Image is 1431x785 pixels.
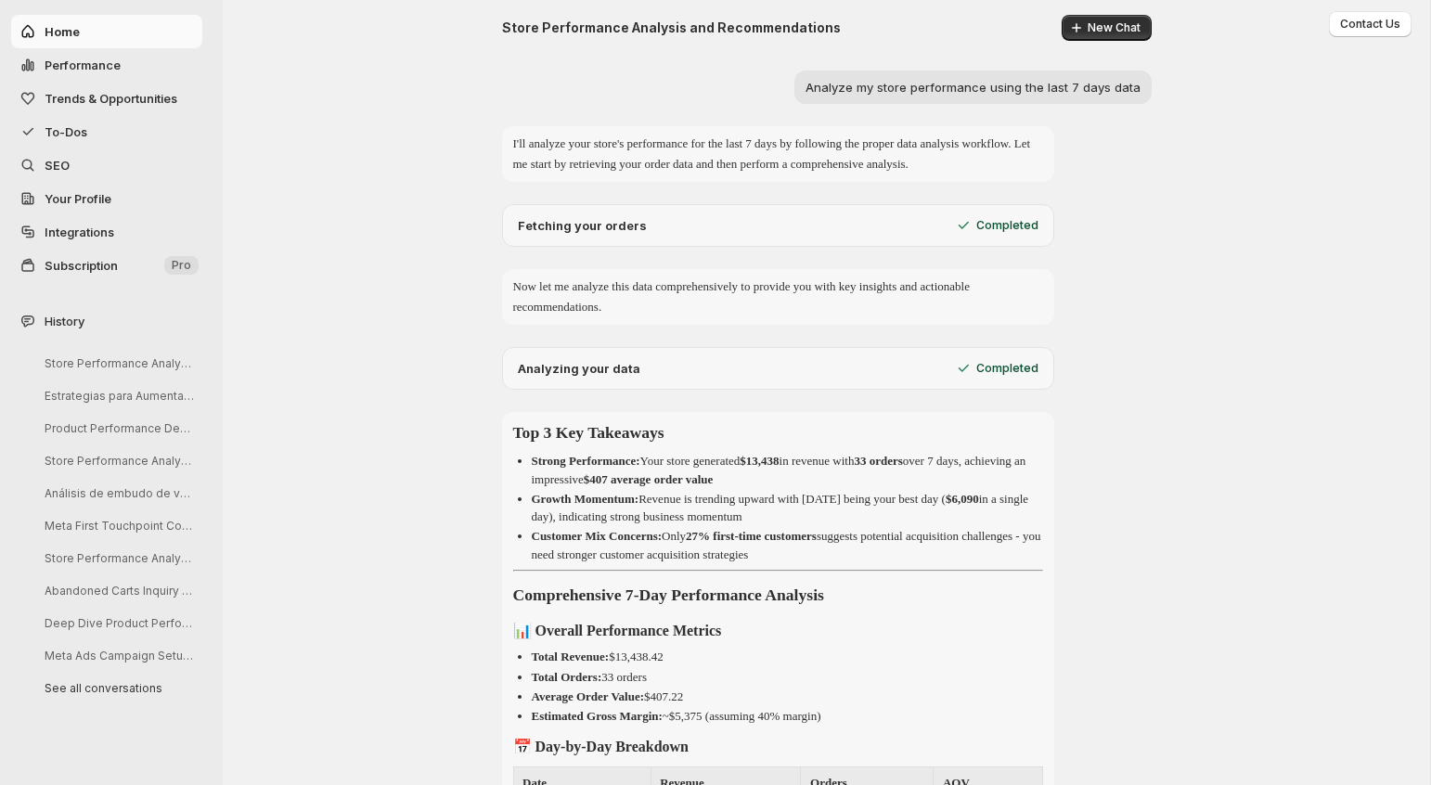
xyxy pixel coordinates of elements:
[532,454,640,468] strong: Strong Performance:
[11,182,202,215] a: Your Profile
[45,124,87,139] span: To-Dos
[518,216,647,235] p: Fetching your orders
[30,511,206,540] button: Meta First Touchpoint Conversion Metrics
[30,576,206,605] button: Abandoned Carts Inquiry for [DATE]
[532,709,821,723] p: ~$5,375 (assuming 40% margin)
[30,446,206,475] button: Store Performance Analysis and Insights
[513,623,722,638] strong: 📊 Overall Performance Metrics
[11,82,202,115] button: Trends & Opportunities
[976,361,1038,376] p: Completed
[30,479,206,508] button: Análisis de embudo de ventas
[30,544,206,573] button: Store Performance Analysis and Recommendations
[45,191,111,206] span: Your Profile
[45,158,70,173] span: SEO
[1088,20,1141,35] span: New Chat
[11,48,202,82] button: Performance
[532,492,639,506] strong: Growth Momentum:
[513,739,690,754] strong: 📅 Day-by-Day Breakdown
[513,586,824,604] strong: Comprehensive 7-Day Performance Analysis
[532,650,664,663] p: $13,438.42
[30,609,206,637] button: Deep Dive Product Performance Analysis
[45,24,80,39] span: Home
[513,423,664,442] strong: Top 3 Key Takeaways
[11,249,202,282] button: Subscription
[45,312,84,330] span: History
[584,472,713,486] strong: $407 average order value
[45,225,114,239] span: Integrations
[532,670,602,684] strong: Total Orders:
[532,650,610,663] strong: Total Revenue:
[976,218,1038,233] p: Completed
[532,454,1026,486] p: Your store generated in revenue with over 7 days, achieving an impressive
[946,492,979,506] strong: $6,090
[740,454,779,468] strong: $13,438
[513,134,1043,174] p: I'll analyze your store's performance for the last 7 days by following the proper data analysis w...
[532,529,1041,561] p: Only suggests potential acquisition challenges - you need stronger customer acquisition strategies
[172,258,191,273] span: Pro
[30,674,206,702] button: See all conversations
[502,19,841,37] h2: Store Performance Analysis and Recommendations
[518,359,640,378] p: Analyzing your data
[30,641,206,670] button: Meta Ads Campaign Setup Instructions
[11,148,202,182] a: SEO
[532,689,684,703] p: $407.22
[806,78,1141,97] p: Analyze my store performance using the last 7 days data
[30,414,206,443] button: Product Performance Deep Dive Analysis
[30,349,206,378] button: Store Performance Analysis and Recommendations
[532,529,663,543] strong: Customer Mix Concerns:
[45,58,121,72] span: Performance
[1062,15,1152,41] button: New Chat
[1340,17,1400,32] span: Contact Us
[513,277,1043,317] p: Now let me analyze this data comprehensively to provide you with key insights and actionable reco...
[1329,11,1412,37] button: Contact Us
[11,215,202,249] a: Integrations
[532,709,663,723] strong: Estimated Gross Margin:
[854,454,902,468] strong: 33 orders
[11,115,202,148] button: To-Dos
[686,529,817,543] strong: 27% first-time customers
[532,492,1029,524] p: Revenue is trending upward with [DATE] being your best day ( in a single day), indicating strong ...
[532,689,645,703] strong: Average Order Value:
[532,670,647,684] p: 33 orders
[30,381,206,410] button: Estrategias para Aumentar Ventas Semanales
[45,258,118,273] span: Subscription
[45,91,177,106] span: Trends & Opportunities
[11,15,202,48] button: Home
